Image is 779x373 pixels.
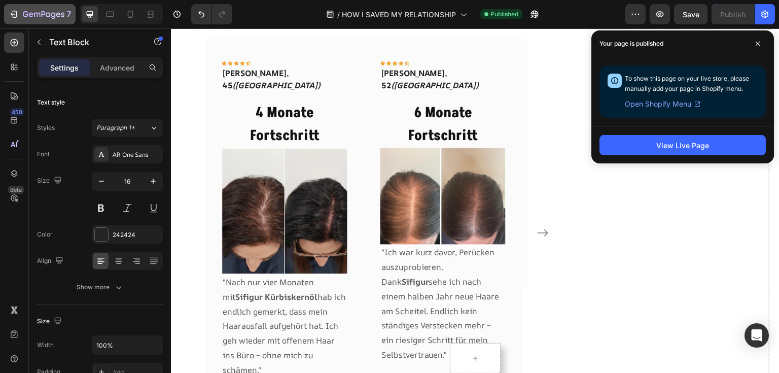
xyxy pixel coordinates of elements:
[599,39,663,49] p: Your page is published
[113,150,160,159] div: AR One Sans
[221,51,308,62] i: ([GEOGRAPHIC_DATA])
[674,4,707,24] button: Save
[171,28,779,373] iframe: Design area
[37,341,54,350] div: Width
[209,119,336,216] img: gempages_568780725961098110-42e936bc-0056-4906-8fab-d6d70f18537e.webp
[625,75,749,92] span: To show this page on your live store, please manually add your page in Shopify menu.
[4,4,76,24] button: 7
[720,9,746,20] div: Publish
[10,108,24,116] div: 450
[342,9,456,20] span: HOW I SAVED MY RELATIONSHIP
[37,254,65,268] div: Align
[364,196,380,213] button: Carousel Next Arrow
[37,150,50,159] div: Font
[683,10,699,19] span: Save
[238,74,307,117] strong: 6 Monate Fortschritt
[712,4,754,24] button: Publish
[37,315,64,328] div: Size
[745,323,769,348] div: Open Intercom Messenger
[77,282,124,292] div: Show more
[37,174,64,188] div: Size
[337,9,340,20] span: /
[210,217,335,333] p: "Ich war kurz davor, Perücken auszuprobieren. Dank sehe ich nach einem halben Jahr neue Haare am ...
[37,123,55,132] div: Styles
[49,36,135,48] p: Text Block
[37,98,65,107] div: Text style
[96,123,135,132] span: Paragraph 1*
[37,230,53,239] div: Color
[625,98,691,110] span: Open Shopify Menu
[100,62,134,73] p: Advanced
[66,8,71,20] p: 7
[656,140,709,151] div: View Live Page
[64,263,147,274] strong: Sifigur Kürbiskernöl
[50,62,79,73] p: Settings
[92,119,163,137] button: Paragraph 1*
[37,278,163,296] button: Show more
[210,38,335,62] p: [PERSON_NAME], 52
[490,10,518,19] span: Published
[599,135,766,155] button: View Live Page
[231,248,258,259] strong: Sifigur
[52,247,176,349] p: "Nach nur vier Monaten mit hab ich endlich gemerkt, dass mein Haarausfall aufgehört hat. Ich geh ...
[92,336,162,354] input: Auto
[191,4,232,24] div: Undo/Redo
[8,186,24,194] div: Beta
[113,230,160,240] div: 242424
